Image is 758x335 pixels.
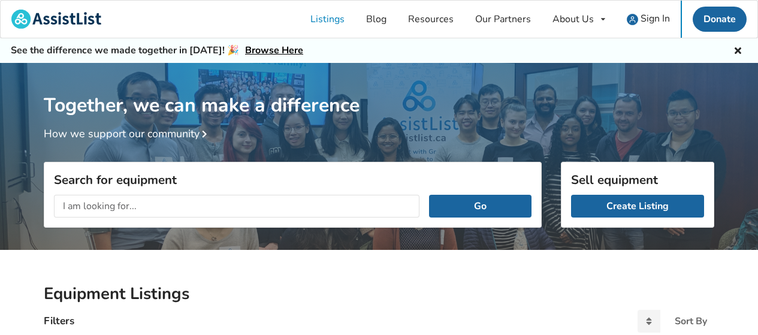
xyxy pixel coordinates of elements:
img: assistlist-logo [11,10,101,29]
button: Go [429,195,531,218]
a: Resources [397,1,464,38]
h3: Search for equipment [54,172,531,188]
span: Sign In [641,12,670,25]
h1: Together, we can make a difference [44,63,714,117]
a: Blog [355,1,397,38]
div: Sort By [675,316,707,326]
img: user icon [627,14,638,25]
h4: Filters [44,314,74,328]
h2: Equipment Listings [44,283,714,304]
input: I am looking for... [54,195,419,218]
h3: Sell equipment [571,172,704,188]
div: About Us [552,14,594,24]
a: Donate [693,7,747,32]
a: Create Listing [571,195,704,218]
a: How we support our community [44,126,212,141]
a: Listings [300,1,355,38]
a: Browse Here [245,44,303,57]
a: user icon Sign In [616,1,681,38]
a: Our Partners [464,1,542,38]
h5: See the difference we made together in [DATE]! 🎉 [11,44,303,57]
